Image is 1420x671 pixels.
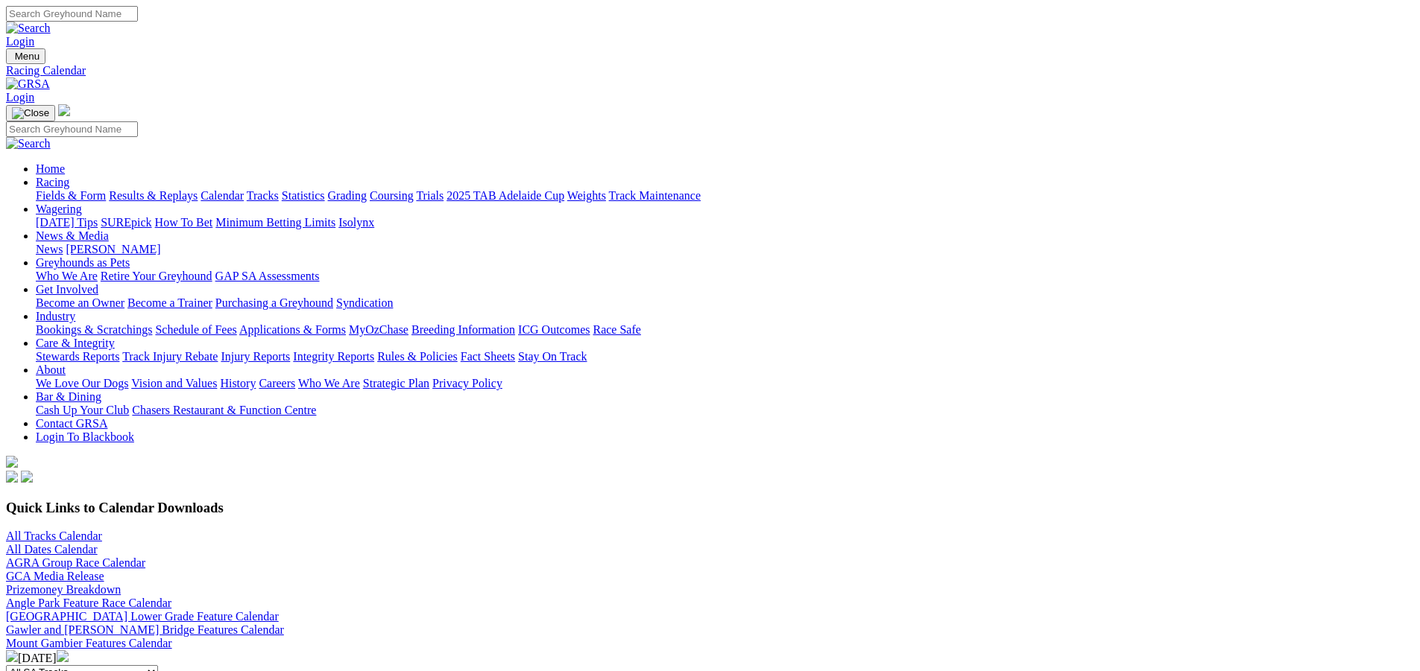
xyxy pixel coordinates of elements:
[6,77,50,91] img: GRSA
[36,243,1414,256] div: News & Media
[6,48,45,64] button: Toggle navigation
[349,323,408,336] a: MyOzChase
[377,350,458,363] a: Rules & Policies
[36,310,75,322] a: Industry
[6,91,34,104] a: Login
[36,404,1414,417] div: Bar & Dining
[36,229,109,242] a: News & Media
[57,650,69,662] img: chevron-right-pager-white.svg
[201,189,244,202] a: Calendar
[6,471,18,483] img: facebook.svg
[6,530,102,542] a: All Tracks Calendar
[6,500,1414,516] h3: Quick Links to Calendar Downloads
[36,363,66,376] a: About
[36,189,106,202] a: Fields & Form
[36,203,82,215] a: Wagering
[328,189,367,202] a: Grading
[6,570,104,582] a: GCA Media Release
[66,243,160,255] a: [PERSON_NAME]
[6,64,1414,77] a: Racing Calendar
[215,216,335,229] a: Minimum Betting Limits
[36,377,1414,390] div: About
[36,256,130,269] a: Greyhounds as Pets
[36,162,65,175] a: Home
[132,404,316,416] a: Chasers Restaurant & Function Centre
[36,430,134,443] a: Login To Blackbook
[127,296,212,309] a: Become a Trainer
[36,283,98,296] a: Get Involved
[567,189,606,202] a: Weights
[36,377,128,389] a: We Love Our Dogs
[101,216,151,229] a: SUREpick
[6,105,55,121] button: Toggle navigation
[155,216,213,229] a: How To Bet
[338,216,374,229] a: Isolynx
[220,377,256,389] a: History
[593,323,640,336] a: Race Safe
[36,216,98,229] a: [DATE] Tips
[370,189,414,202] a: Coursing
[6,610,279,623] a: [GEOGRAPHIC_DATA] Lower Grade Feature Calendar
[416,189,444,202] a: Trials
[461,350,515,363] a: Fact Sheets
[411,323,515,336] a: Breeding Information
[6,456,18,468] img: logo-grsa-white.png
[36,270,1414,283] div: Greyhounds as Pets
[6,597,171,609] a: Angle Park Feature Race Calendar
[36,350,1414,363] div: Care & Integrity
[36,417,107,430] a: Contact GRSA
[6,137,51,150] img: Search
[518,350,587,363] a: Stay On Track
[15,51,40,62] span: Menu
[6,583,121,596] a: Prizemoney Breakdown
[6,35,34,48] a: Login
[36,350,119,363] a: Stewards Reports
[36,390,101,403] a: Bar & Dining
[36,337,115,349] a: Care & Integrity
[446,189,564,202] a: 2025 TAB Adelaide Cup
[6,22,51,35] img: Search
[6,650,18,662] img: chevron-left-pager-white.svg
[122,350,218,363] a: Track Injury Rebate
[363,377,429,389] a: Strategic Plan
[282,189,325,202] a: Statistics
[239,323,346,336] a: Applications & Forms
[259,377,295,389] a: Careers
[336,296,393,309] a: Syndication
[36,176,69,188] a: Racing
[215,270,320,282] a: GAP SA Assessments
[215,296,333,309] a: Purchasing a Greyhound
[36,296,1414,310] div: Get Involved
[109,189,198,202] a: Results & Replays
[293,350,374,363] a: Integrity Reports
[36,323,152,336] a: Bookings & Scratchings
[6,6,138,22] input: Search
[6,637,172,649] a: Mount Gambier Features Calendar
[298,377,360,389] a: Who We Are
[6,121,138,137] input: Search
[432,377,502,389] a: Privacy Policy
[36,243,63,255] a: News
[6,650,1414,665] div: [DATE]
[12,107,49,119] img: Close
[36,189,1414,203] div: Racing
[247,189,279,202] a: Tracks
[221,350,290,363] a: Injury Reports
[518,323,590,336] a: ICG Outcomes
[36,216,1414,229] div: Wagering
[6,623,284,636] a: Gawler and [PERSON_NAME] Bridge Features Calendar
[155,323,236,336] a: Schedule of Fees
[21,471,33,483] img: twitter.svg
[36,404,129,416] a: Cash Up Your Club
[36,323,1414,337] div: Industry
[36,270,98,282] a: Who We Are
[101,270,212,282] a: Retire Your Greyhound
[36,296,124,309] a: Become an Owner
[58,104,70,116] img: logo-grsa-white.png
[131,377,217,389] a: Vision and Values
[6,543,98,556] a: All Dates Calendar
[6,556,145,569] a: AGRA Group Race Calendar
[609,189,701,202] a: Track Maintenance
